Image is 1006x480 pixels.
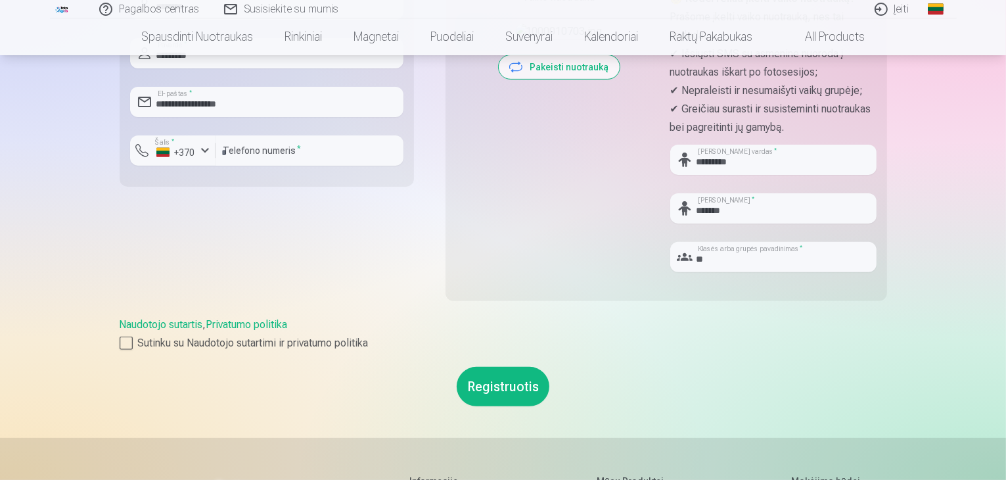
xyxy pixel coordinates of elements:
[654,18,768,55] a: Raktų pakabukas
[338,18,415,55] a: Magnetai
[499,55,620,79] button: Pakeisti nuotrauką
[415,18,490,55] a: Puodeliai
[768,18,880,55] a: All products
[670,82,877,100] p: ✔ Nepraleisti ir nesumaišyti vaikų grupėje;
[120,318,203,331] a: Naudotojo sutartis
[126,18,269,55] a: Spausdinti nuotraukas
[269,18,338,55] a: Rinkiniai
[55,5,70,13] img: /fa2
[206,318,288,331] a: Privatumo politika
[120,317,887,351] div: ,
[670,45,877,82] p: ✔ Išsiųsti SMS su asmenine nuoroda į nuotraukas iškart po fotosesijos;
[130,135,216,166] button: Šalis*+370
[156,146,196,159] div: +370
[120,335,887,351] label: Sutinku su Naudotojo sutartimi ir privatumo politika
[457,367,549,406] button: Registruotis
[568,18,654,55] a: Kalendoriai
[670,100,877,137] p: ✔ Greičiau surasti ir susisteminti nuotraukas bei pagreitinti jų gamybą.
[490,18,568,55] a: Suvenyrai
[151,137,178,147] label: Šalis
